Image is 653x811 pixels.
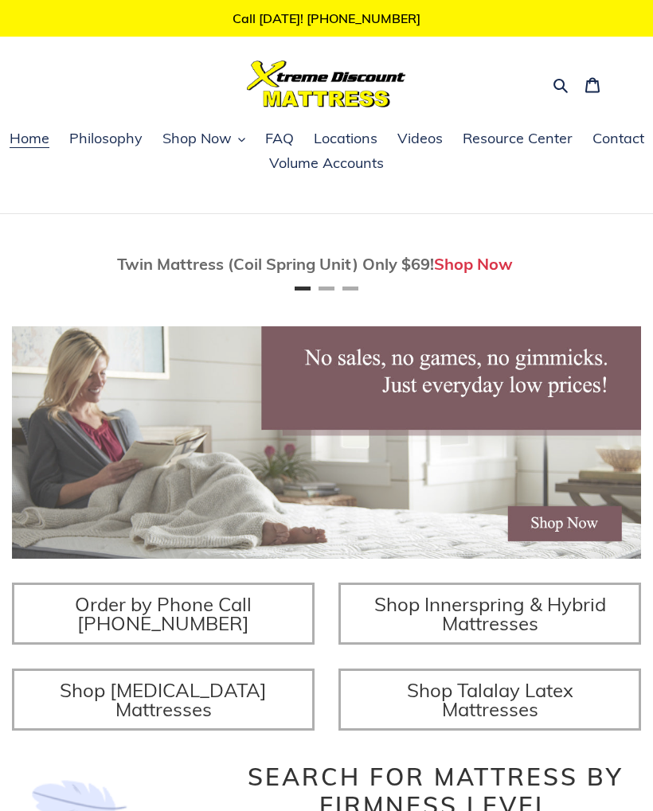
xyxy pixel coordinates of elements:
[374,592,606,635] span: Shop Innerspring & Hybrid Mattresses
[585,127,652,151] a: Contact
[69,129,143,148] span: Philosophy
[314,129,377,148] span: Locations
[10,129,49,148] span: Home
[389,127,451,151] a: Videos
[306,127,385,151] a: Locations
[117,254,434,274] span: Twin Mattress (Coil Spring Unit) Only $69!
[75,592,252,635] span: Order by Phone Call [PHONE_NUMBER]
[12,326,641,559] img: herobannermay2022-1652879215306_1200x.jpg
[154,127,253,151] button: Shop Now
[12,583,315,645] a: Order by Phone Call [PHONE_NUMBER]
[338,583,641,645] a: Shop Innerspring & Hybrid Mattresses
[269,154,384,173] span: Volume Accounts
[338,669,641,731] a: Shop Talalay Latex Mattresses
[257,127,302,151] a: FAQ
[463,129,573,148] span: Resource Center
[265,129,294,148] span: FAQ
[295,287,311,290] button: Page 1
[434,254,513,274] a: Shop Now
[61,127,151,151] a: Philosophy
[2,127,57,151] a: Home
[261,152,392,176] a: Volume Accounts
[247,60,406,107] img: Xtreme Discount Mattress
[397,129,443,148] span: Videos
[60,678,267,721] span: Shop [MEDICAL_DATA] Mattresses
[319,287,334,290] button: Page 2
[407,678,573,721] span: Shop Talalay Latex Mattresses
[592,129,644,148] span: Contact
[162,129,232,148] span: Shop Now
[455,127,581,151] a: Resource Center
[342,287,358,290] button: Page 3
[12,669,315,731] a: Shop [MEDICAL_DATA] Mattresses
